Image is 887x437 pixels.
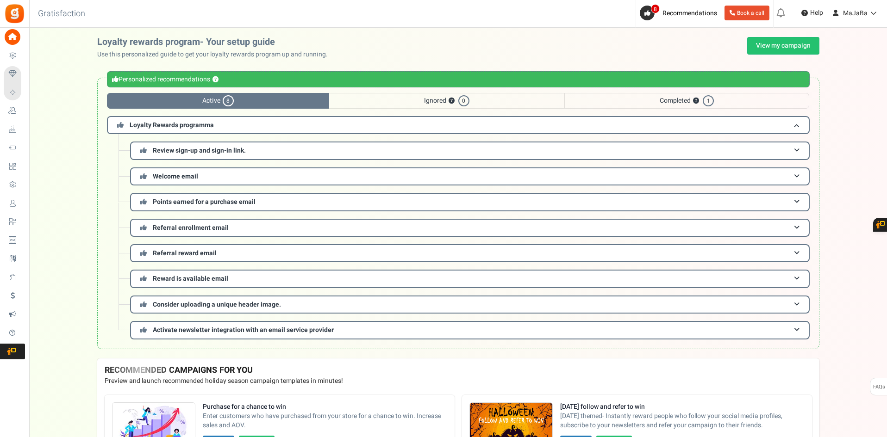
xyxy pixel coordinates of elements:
[798,6,827,20] a: Help
[153,325,334,335] span: Activate newsletter integration with an email service provider
[105,366,812,375] h4: RECOMMENDED CAMPAIGNS FOR YOU
[130,120,214,130] span: Loyalty Rewards programma
[640,6,721,20] a: 8 Recommendations
[449,98,455,104] button: ?
[651,4,660,13] span: 8
[329,93,564,109] span: Ignored
[153,223,229,233] span: Referral enrollment email
[843,8,868,18] span: MaJaBa
[28,5,95,23] h3: Gratisfaction
[203,402,447,412] strong: Purchase for a chance to win
[4,3,25,24] img: Gratisfaction
[873,378,885,396] span: FAQs
[153,172,198,181] span: Welcome email
[560,412,805,430] span: [DATE] themed- Instantly reward people who follow your social media profiles, subscribe to your n...
[203,412,447,430] span: Enter customers who have purchased from your store for a chance to win. Increase sales and AOV.
[153,274,228,283] span: Reward is available email
[693,98,699,104] button: ?
[153,146,246,155] span: Review sign-up and sign-in link.
[725,6,769,20] a: Book a call
[97,50,335,59] p: Use this personalized guide to get your loyalty rewards program up and running.
[107,93,329,109] span: Active
[153,248,217,258] span: Referral reward email
[212,77,219,83] button: ?
[458,95,469,106] span: 0
[747,37,819,55] a: View my campaign
[662,8,717,18] span: Recommendations
[564,93,809,109] span: Completed
[105,376,812,386] p: Preview and launch recommended holiday season campaign templates in minutes!
[560,402,805,412] strong: [DATE] follow and refer to win
[107,71,810,87] div: Personalized recommendations
[223,95,234,106] span: 8
[153,197,256,207] span: Points earned for a purchase email
[153,300,281,309] span: Consider uploading a unique header image.
[703,95,714,106] span: 1
[808,8,823,18] span: Help
[97,37,335,47] h2: Loyalty rewards program- Your setup guide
